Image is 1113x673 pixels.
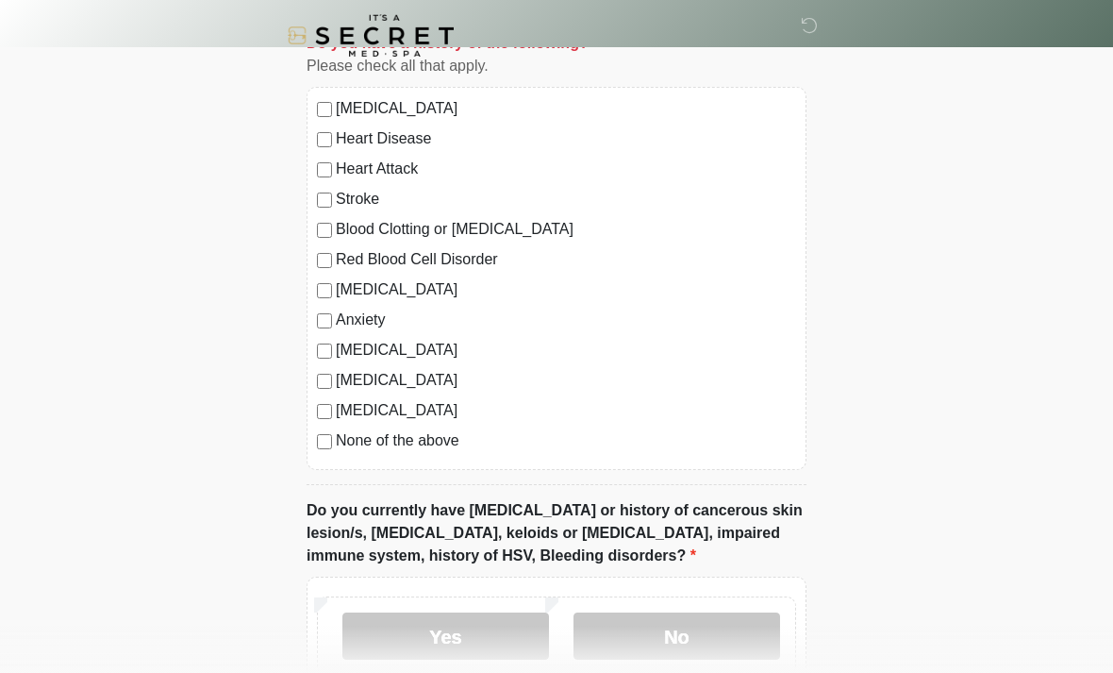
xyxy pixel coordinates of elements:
[317,132,332,147] input: Heart Disease
[573,613,780,660] label: No
[336,369,796,392] label: [MEDICAL_DATA]
[317,404,332,419] input: [MEDICAL_DATA]
[336,218,796,241] label: Blood Clotting or [MEDICAL_DATA]
[336,97,796,120] label: [MEDICAL_DATA]
[317,344,332,359] input: [MEDICAL_DATA]
[317,374,332,389] input: [MEDICAL_DATA]
[336,127,796,150] label: Heart Disease
[317,162,332,177] input: Heart Attack
[336,429,796,452] label: None of the above
[317,313,332,328] input: Anxiety
[288,14,454,57] img: It's A Secret Med Spa Logo
[317,283,332,298] input: [MEDICAL_DATA]
[336,158,796,180] label: Heart Attack
[317,193,332,208] input: Stroke
[317,223,332,238] input: Blood Clotting or [MEDICAL_DATA]
[336,339,796,362] label: [MEDICAL_DATA]
[336,248,796,271] label: Red Blood Cell Disorder
[342,613,549,660] label: Yes
[317,253,332,268] input: Red Blood Cell Disorder
[336,278,796,301] label: [MEDICAL_DATA]
[307,499,806,567] label: Do you currently have [MEDICAL_DATA] or history of cancerous skin lesion/s, [MEDICAL_DATA], keloi...
[336,399,796,422] label: [MEDICAL_DATA]
[317,102,332,117] input: [MEDICAL_DATA]
[336,309,796,331] label: Anxiety
[336,188,796,210] label: Stroke
[317,434,332,449] input: None of the above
